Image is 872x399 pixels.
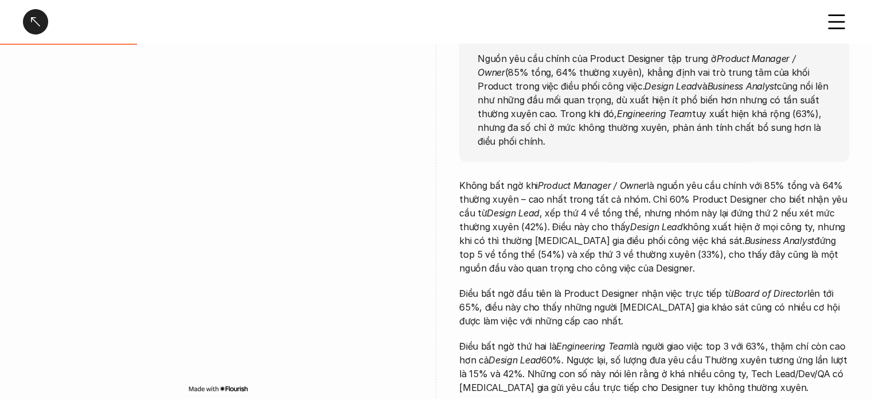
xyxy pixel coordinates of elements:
[556,340,631,352] em: Engineering Team
[745,235,814,246] em: Business Analyst
[23,37,413,381] iframe: Interactive or visual content
[487,207,539,219] em: Design Lead
[538,180,647,191] em: Product Manager / Owner
[488,354,541,366] em: Design Lead
[459,339,849,394] p: Điều bất ngờ thứ hai là là người giao việc top 3 với 63%, thậm chí còn cao hơn cả 60%. Ngược lại,...
[459,286,849,328] p: Điều bất ngờ đầu tiên là Product Designer nhận việc trực tiếp từ lên tới 65%, điều này cho thấy n...
[707,80,776,91] em: Business Analyst
[478,51,831,148] p: Nguồn yêu cầu chính của Product Designer tập trung ở (85% tổng, 64% thường xuyên), khẳng định vai...
[644,80,697,91] em: Design Lead
[459,179,849,275] p: Không bất ngờ khi là nguồn yêu cầu chính với 85% tổng và 64% thường xuyên – cao nhất trong tất cả...
[617,107,692,119] em: Engineering Team
[630,221,683,233] em: Design Lead
[188,383,248,393] img: Made with Flourish
[478,52,798,78] em: Product Manager / Owner
[734,288,807,299] em: Board of Director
